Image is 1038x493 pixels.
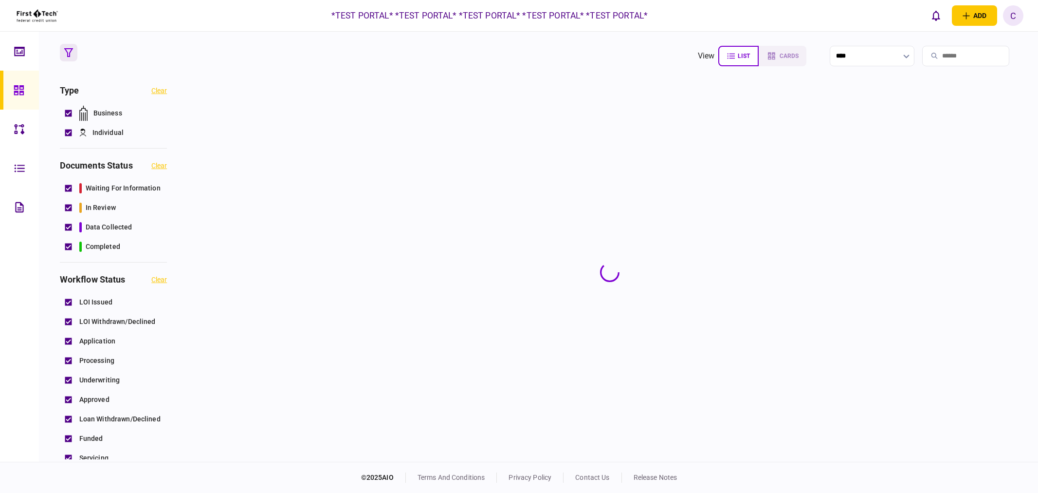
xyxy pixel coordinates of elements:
span: Business [93,108,122,118]
span: waiting for information [86,183,161,193]
a: contact us [575,474,609,481]
span: Funded [79,434,103,444]
span: LOI Issued [79,297,112,307]
span: completed [86,242,120,252]
span: LOI Withdrawn/Declined [79,317,156,327]
span: Individual [92,128,124,138]
span: in review [86,203,116,213]
img: client company logo [16,3,59,28]
button: C [1003,5,1023,26]
span: Loan Withdrawn/Declined [79,414,161,424]
button: cards [759,46,806,66]
span: cards [780,53,799,59]
a: release notes [634,474,677,481]
span: Application [79,336,115,346]
button: list [718,46,759,66]
div: © 2025 AIO [361,473,406,483]
h3: workflow status [60,275,126,284]
span: list [738,53,750,59]
h3: Type [60,86,79,95]
div: *TEST PORTAL* *TEST PORTAL* *TEST PORTAL* *TEST PORTAL* *TEST PORTAL* [331,9,648,22]
button: clear [151,276,167,284]
button: clear [151,162,167,170]
a: privacy policy [509,474,551,481]
span: data collected [86,222,132,232]
a: terms and conditions [418,474,485,481]
span: Approved [79,395,109,405]
span: Underwriting [79,375,120,385]
button: clear [151,87,167,95]
span: Servicing [79,453,109,463]
div: view [698,50,715,62]
button: open adding identity options [952,5,997,26]
h3: documents status [60,161,133,170]
span: Processing [79,356,114,366]
button: open notifications list [926,5,946,26]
